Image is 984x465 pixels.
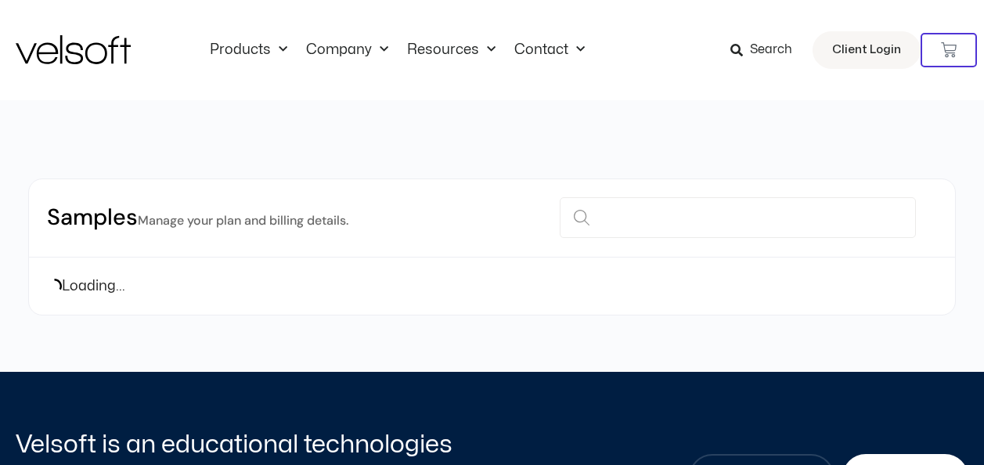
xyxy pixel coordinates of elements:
[297,41,398,59] a: CompanyMenu Toggle
[750,40,792,60] span: Search
[200,41,297,59] a: ProductsMenu Toggle
[16,35,131,64] img: Velsoft Training Materials
[47,203,348,233] h2: Samples
[832,40,901,60] span: Client Login
[138,212,348,229] small: Manage your plan and billing details.
[62,276,125,297] span: Loading...
[505,41,594,59] a: ContactMenu Toggle
[730,37,803,63] a: Search
[398,41,505,59] a: ResourcesMenu Toggle
[813,31,921,69] a: Client Login
[200,41,594,59] nav: Menu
